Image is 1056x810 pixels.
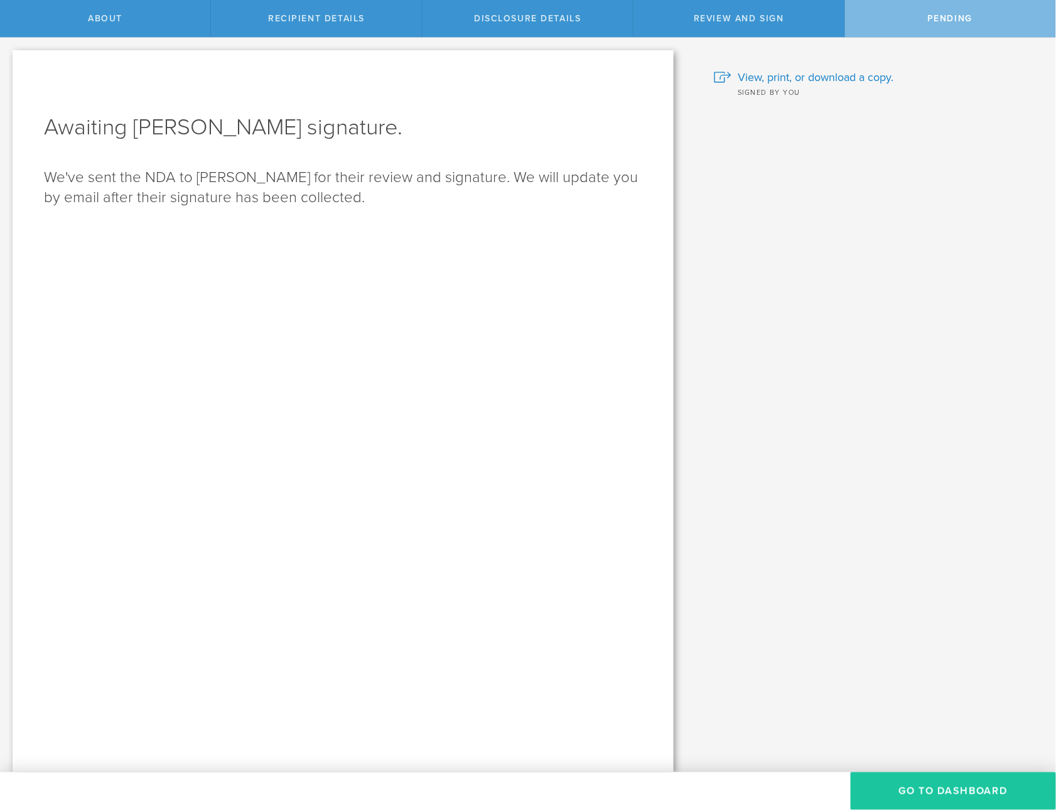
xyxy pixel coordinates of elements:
span: Disclosure details [474,13,581,24]
span: Pending [927,13,972,24]
span: View, print, or download a copy. [738,69,893,85]
p: We've sent the NDA to [PERSON_NAME] for their review and signature. We will update you by email a... [44,168,642,208]
span: Review and sign [694,13,784,24]
div: Signed by you [714,85,1037,98]
button: Go to dashboard [851,772,1056,810]
h1: Awaiting [PERSON_NAME] signature. [44,112,642,143]
span: Recipient details [268,13,365,24]
span: About [88,13,122,24]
